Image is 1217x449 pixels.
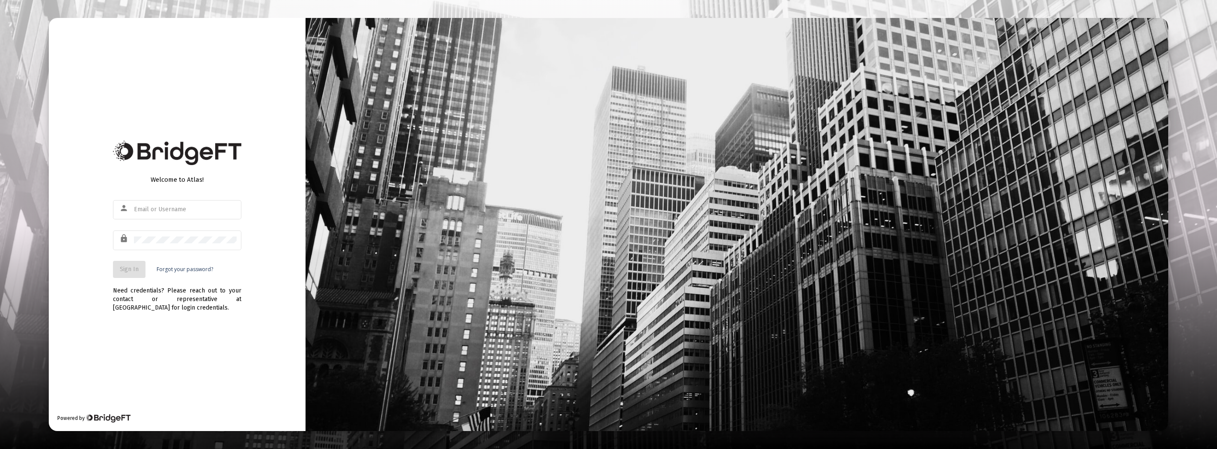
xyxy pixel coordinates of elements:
[113,141,241,165] img: Bridge Financial Technology Logo
[57,414,131,422] div: Powered by
[119,233,130,244] mat-icon: lock
[157,265,213,274] a: Forgot your password?
[113,175,241,184] div: Welcome to Atlas!
[134,206,237,213] input: Email or Username
[119,203,130,213] mat-icon: person
[113,278,241,312] div: Need credentials? Please reach out to your contact or representative at [GEOGRAPHIC_DATA] for log...
[113,261,145,278] button: Sign In
[86,414,131,422] img: Bridge Financial Technology Logo
[120,266,139,273] span: Sign In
